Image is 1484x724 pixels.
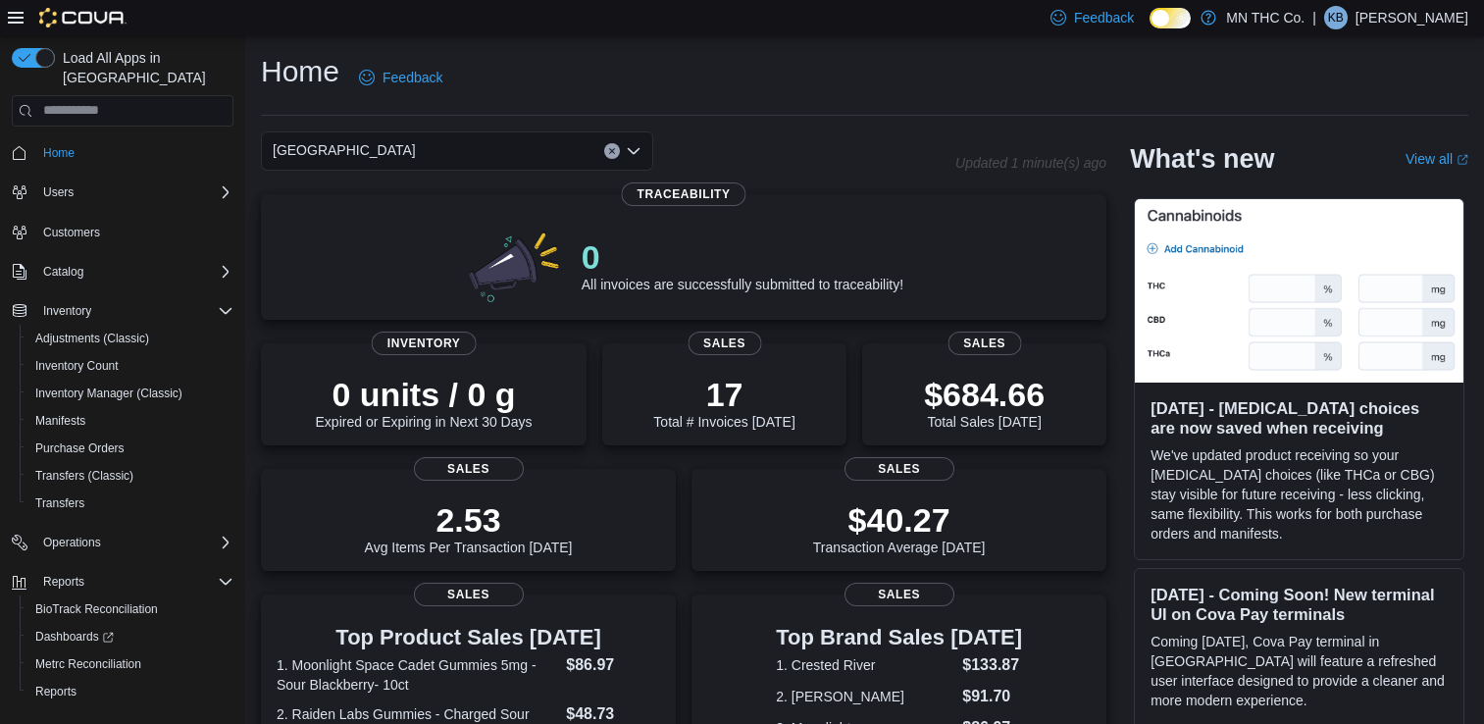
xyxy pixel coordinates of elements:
[4,218,241,246] button: Customers
[43,225,100,240] span: Customers
[962,685,1022,708] dd: $91.70
[372,332,477,355] span: Inventory
[35,531,233,554] span: Operations
[43,535,101,550] span: Operations
[813,500,986,540] p: $40.27
[35,601,158,617] span: BioTrack Reconciliation
[35,141,82,165] a: Home
[35,221,108,244] a: Customers
[947,332,1021,355] span: Sales
[1312,6,1316,29] p: |
[4,138,241,167] button: Home
[4,568,241,595] button: Reports
[27,625,122,648] a: Dashboards
[365,500,573,540] p: 2.53
[566,653,660,677] dd: $86.97
[27,491,233,515] span: Transfers
[43,184,74,200] span: Users
[27,680,233,703] span: Reports
[35,260,91,284] button: Catalog
[1457,154,1468,166] svg: External link
[1226,6,1305,29] p: MN THC Co.
[35,299,233,323] span: Inventory
[626,143,641,159] button: Open list of options
[464,226,566,304] img: 0
[1328,6,1344,29] span: KB
[39,8,127,27] img: Cova
[20,407,241,435] button: Manifests
[1151,632,1448,710] p: Coming [DATE], Cova Pay terminal in [GEOGRAPHIC_DATA] will feature a refreshed user interface des...
[35,440,125,456] span: Purchase Orders
[27,437,132,460] a: Purchase Orders
[1151,585,1448,624] h3: [DATE] - Coming Soon! New terminal UI on Cova Pay terminals
[35,220,233,244] span: Customers
[27,652,233,676] span: Metrc Reconciliation
[1150,8,1191,28] input: Dark Mode
[20,435,241,462] button: Purchase Orders
[27,597,233,621] span: BioTrack Reconciliation
[27,597,166,621] a: BioTrack Reconciliation
[27,382,190,405] a: Inventory Manager (Classic)
[604,143,620,159] button: Clear input
[4,529,241,556] button: Operations
[35,386,182,401] span: Inventory Manager (Classic)
[20,623,241,650] a: Dashboards
[273,138,416,162] span: [GEOGRAPHIC_DATA]
[653,375,794,414] p: 17
[316,375,533,430] div: Expired or Expiring in Next 30 Days
[813,500,986,555] div: Transaction Average [DATE]
[35,260,233,284] span: Catalog
[27,382,233,405] span: Inventory Manager (Classic)
[622,182,746,206] span: Traceability
[1074,8,1134,27] span: Feedback
[27,409,233,433] span: Manifests
[924,375,1045,414] p: $684.66
[43,574,84,590] span: Reports
[20,678,241,705] button: Reports
[351,58,450,97] a: Feedback
[35,181,81,204] button: Users
[653,375,794,430] div: Total # Invoices [DATE]
[776,655,954,675] dt: 1. Crested River
[1151,445,1448,543] p: We've updated product receiving so your [MEDICAL_DATA] choices (like THCa or CBG) stay visible fo...
[776,687,954,706] dt: 2. [PERSON_NAME]
[35,531,109,554] button: Operations
[1130,143,1274,175] h2: What's new
[27,491,92,515] a: Transfers
[316,375,533,414] p: 0 units / 0 g
[35,331,149,346] span: Adjustments (Classic)
[844,457,954,481] span: Sales
[43,264,83,280] span: Catalog
[261,52,339,91] h1: Home
[35,413,85,429] span: Manifests
[27,625,233,648] span: Dashboards
[962,653,1022,677] dd: $133.87
[4,297,241,325] button: Inventory
[277,655,558,695] dt: 1. Moonlight Space Cadet Gummies 5mg - Sour Blackberry- 10ct
[1406,151,1468,167] a: View allExternal link
[924,375,1045,430] div: Total Sales [DATE]
[20,650,241,678] button: Metrc Reconciliation
[35,299,99,323] button: Inventory
[414,457,524,481] span: Sales
[582,237,903,277] p: 0
[35,570,92,594] button: Reports
[35,684,77,699] span: Reports
[27,327,233,350] span: Adjustments (Classic)
[27,409,93,433] a: Manifests
[414,583,524,606] span: Sales
[20,325,241,352] button: Adjustments (Classic)
[35,629,114,645] span: Dashboards
[4,258,241,285] button: Catalog
[35,495,84,511] span: Transfers
[35,468,133,484] span: Transfers (Classic)
[27,354,233,378] span: Inventory Count
[27,464,141,488] a: Transfers (Classic)
[955,155,1106,171] p: Updated 1 minute(s) ago
[35,656,141,672] span: Metrc Reconciliation
[1151,398,1448,438] h3: [DATE] - [MEDICAL_DATA] choices are now saved when receiving
[27,680,84,703] a: Reports
[365,500,573,555] div: Avg Items Per Transaction [DATE]
[688,332,761,355] span: Sales
[277,626,660,649] h3: Top Product Sales [DATE]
